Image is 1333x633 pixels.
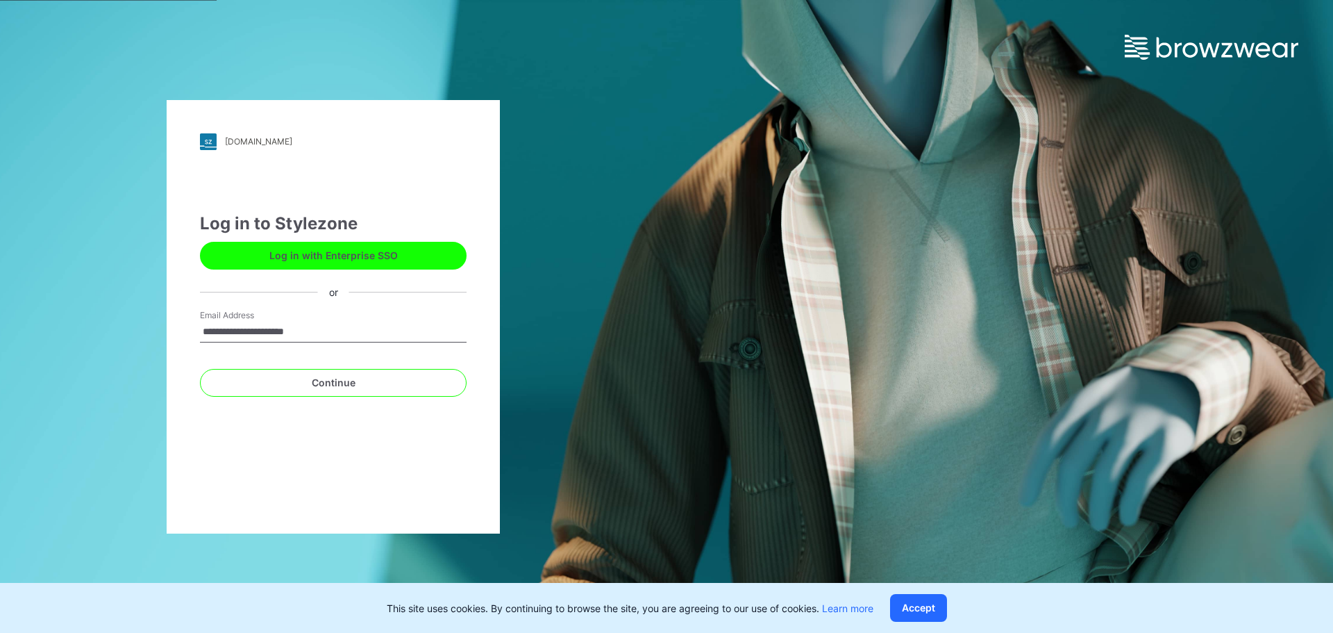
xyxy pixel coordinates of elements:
[822,602,873,614] a: Learn more
[225,136,292,147] div: [DOMAIN_NAME]
[200,369,467,397] button: Continue
[318,285,349,299] div: or
[200,211,467,236] div: Log in to Stylezone
[200,242,467,270] button: Log in with Enterprise SSO
[200,133,467,150] a: [DOMAIN_NAME]
[387,601,873,616] p: This site uses cookies. By continuing to browse the site, you are agreeing to our use of cookies.
[200,133,217,150] img: stylezone-logo.562084cfcfab977791bfbf7441f1a819.svg
[1125,35,1298,60] img: browzwear-logo.e42bd6dac1945053ebaf764b6aa21510.svg
[200,309,297,322] label: Email Address
[890,594,947,622] button: Accept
